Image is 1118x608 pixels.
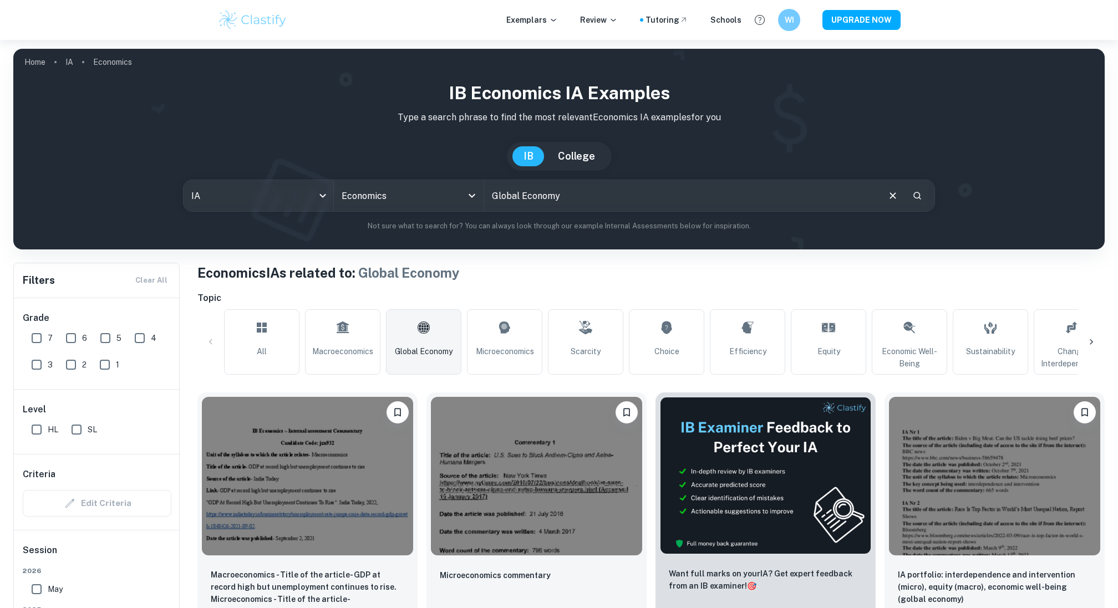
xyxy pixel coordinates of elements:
[646,14,688,26] a: Tutoring
[616,401,638,423] button: Bookmark
[778,9,800,31] button: WI
[908,186,927,205] button: Search
[211,569,404,606] p: Macroeconomics - Title of the article- GDP at record high but unemployment continues to rise. Mic...
[93,56,132,68] p: Economics
[966,345,1015,357] span: Sustainability
[882,185,903,206] button: Clear
[23,566,171,576] span: 2026
[464,188,480,203] button: Open
[898,569,1091,605] p: IA portfolio: interdependence and intervention (micro), equity (macro), economic well-being (golb...
[387,401,409,423] button: Bookmark
[23,490,171,517] div: Criteria filters are unavailable when searching by topic
[65,54,73,70] a: IA
[580,14,618,26] p: Review
[484,180,878,211] input: E.g. smoking and tax, tariffs, global economy...
[48,332,53,344] span: 7
[257,345,267,357] span: All
[440,569,551,581] p: Microeconomics commentary
[358,265,460,280] span: Global Economy
[217,9,288,31] img: Clastify logo
[877,345,942,370] span: Economic Well-Being
[48,583,63,595] span: May
[48,423,58,436] span: HL
[783,14,796,26] h6: WI
[571,345,601,357] span: Scarcity
[82,359,87,371] span: 2
[747,581,756,590] span: 🎯
[660,397,871,554] img: Thumbnail
[512,146,545,166] button: IB
[202,397,413,555] img: Economics IA example thumbnail: Macroeconomics - Title of the article- G
[889,397,1100,555] img: Economics IA example thumbnail: IA portfolio: interdependence and interv
[23,273,55,288] h6: Filters
[116,359,119,371] span: 1
[23,403,171,416] h6: Level
[184,180,333,211] div: IA
[23,544,171,566] h6: Session
[48,359,53,371] span: 3
[395,345,453,357] span: Global Economy
[197,263,1105,283] h1: Economics IAs related to:
[654,345,679,357] span: Choice
[669,568,862,592] p: Want full marks on your IA ? Get expert feedback from an IB examiner!
[506,14,558,26] p: Exemplars
[23,468,55,481] h6: Criteria
[197,292,1105,305] h6: Topic
[710,14,741,26] a: Schools
[24,54,45,70] a: Home
[1039,345,1104,370] span: Change Interdependence
[22,80,1096,106] h1: IB Economics IA examples
[817,345,840,357] span: Equity
[13,49,1105,249] img: profile cover
[116,332,121,344] span: 5
[431,397,642,555] img: Economics IA example thumbnail: Microeconomics commentary
[312,345,373,357] span: Macroeconomics
[22,111,1096,124] p: Type a search phrase to find the most relevant Economics IA examples for you
[750,11,769,29] button: Help and Feedback
[547,146,606,166] button: College
[82,332,87,344] span: 6
[476,345,534,357] span: Microeconomics
[88,423,97,436] span: SL
[1074,401,1096,423] button: Bookmark
[23,311,171,325] h6: Grade
[822,10,901,30] button: UPGRADE NOW
[22,221,1096,232] p: Not sure what to search for? You can always look through our example Internal Assessments below f...
[151,332,156,344] span: 4
[729,345,766,357] span: Efficiency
